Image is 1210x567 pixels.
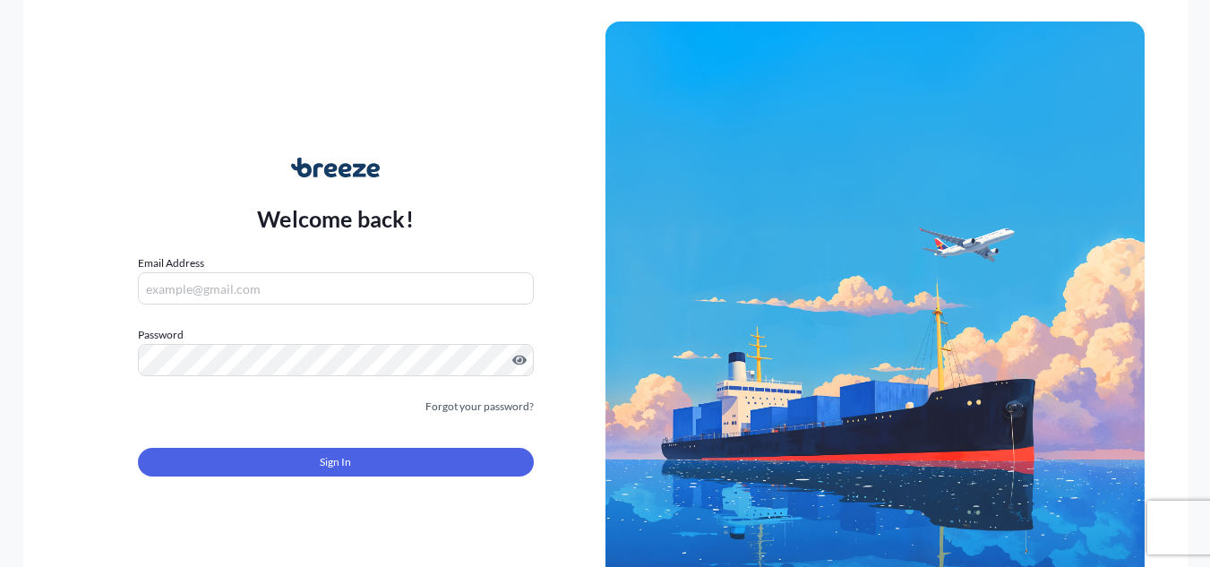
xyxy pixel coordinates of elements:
[257,204,414,233] p: Welcome back!
[138,272,534,305] input: example@gmail.com
[512,353,527,367] button: Show password
[138,254,204,272] label: Email Address
[320,453,351,471] span: Sign In
[138,326,534,344] label: Password
[425,398,534,416] a: Forgot your password?
[138,448,534,477] button: Sign In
